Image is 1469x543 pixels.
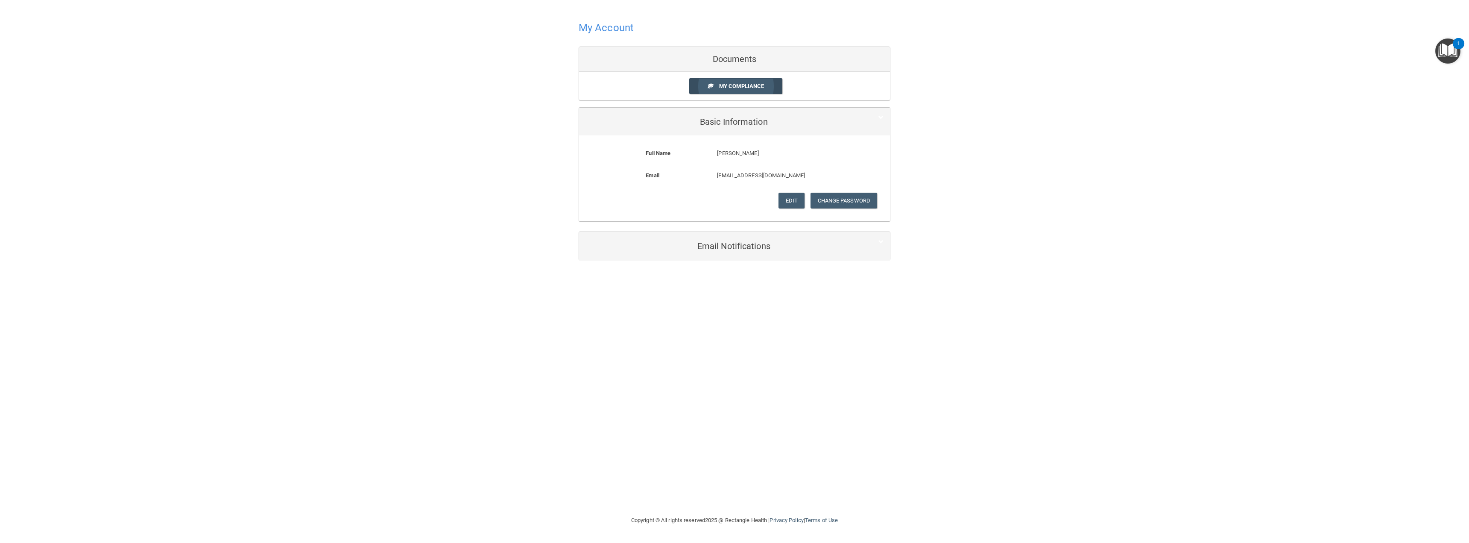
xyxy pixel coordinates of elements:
div: 1 [1457,44,1460,55]
b: Email [646,172,659,179]
a: Privacy Policy [770,517,803,523]
h5: Basic Information [585,117,857,126]
div: Documents [579,47,890,72]
button: Open Resource Center, 1 new notification [1435,38,1460,64]
a: Basic Information [585,112,884,131]
span: My Compliance [719,83,764,89]
b: Full Name [646,150,670,156]
button: Change Password [811,193,878,208]
h4: My Account [579,22,634,33]
button: Edit [778,193,805,208]
a: Terms of Use [805,517,838,523]
div: Copyright © All rights reserved 2025 @ Rectangle Health | | [579,507,890,534]
p: [EMAIL_ADDRESS][DOMAIN_NAME] [717,170,847,181]
a: Email Notifications [585,236,884,255]
p: [PERSON_NAME] [717,148,847,158]
h5: Email Notifications [585,241,857,251]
